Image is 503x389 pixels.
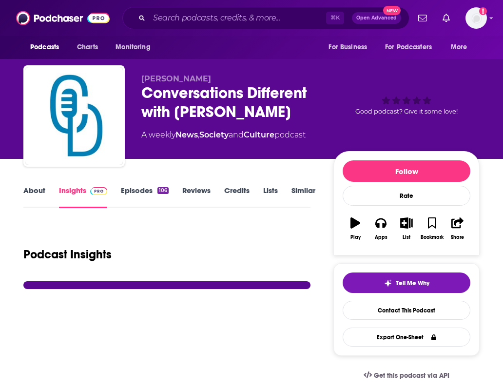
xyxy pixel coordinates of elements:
[343,160,470,182] button: Follow
[356,364,457,388] a: Get this podcast via API
[263,186,278,208] a: Lists
[343,328,470,347] button: Export One-Sheet
[291,186,315,208] a: Similar
[326,12,344,24] span: ⌘ K
[198,130,199,139] span: ,
[465,7,487,29] button: Show profile menu
[355,108,458,115] span: Good podcast? Give it some love!
[175,130,198,139] a: News
[23,247,112,262] h1: Podcast Insights
[451,234,464,240] div: Share
[385,40,432,54] span: For Podcasters
[141,129,306,141] div: A weekly podcast
[384,279,392,287] img: tell me why sparkle
[322,38,379,57] button: open menu
[157,187,169,194] div: 106
[444,38,480,57] button: open menu
[394,211,419,246] button: List
[343,186,470,206] div: Rate
[122,7,409,29] div: Search podcasts, credits, & more...
[23,38,72,57] button: open menu
[333,74,480,135] div: Good podcast? Give it some love!
[368,211,393,246] button: Apps
[421,234,444,240] div: Bookmark
[59,186,107,208] a: InsightsPodchaser Pro
[479,7,487,15] svg: Add a profile image
[465,7,487,29] span: Logged in as ASabine
[343,272,470,293] button: tell me why sparkleTell Me Why
[244,130,274,139] a: Culture
[375,234,387,240] div: Apps
[374,371,449,380] span: Get this podcast via API
[90,187,107,195] img: Podchaser Pro
[229,130,244,139] span: and
[109,38,163,57] button: open menu
[77,40,98,54] span: Charts
[149,10,326,26] input: Search podcasts, credits, & more...
[141,74,211,83] span: [PERSON_NAME]
[414,10,431,26] a: Show notifications dropdown
[25,67,123,165] img: Conversations Different with Inez Russell Gomez
[352,12,401,24] button: Open AdvancedNew
[121,186,169,208] a: Episodes106
[403,234,410,240] div: List
[451,40,467,54] span: More
[23,186,45,208] a: About
[445,211,470,246] button: Share
[199,130,229,139] a: Society
[465,7,487,29] img: User Profile
[350,234,361,240] div: Play
[116,40,150,54] span: Monitoring
[30,40,59,54] span: Podcasts
[329,40,367,54] span: For Business
[71,38,104,57] a: Charts
[343,211,368,246] button: Play
[343,301,470,320] a: Contact This Podcast
[356,16,397,20] span: Open Advanced
[379,38,446,57] button: open menu
[383,6,401,15] span: New
[396,279,429,287] span: Tell Me Why
[16,9,110,27] img: Podchaser - Follow, Share and Rate Podcasts
[419,211,445,246] button: Bookmark
[182,186,211,208] a: Reviews
[224,186,250,208] a: Credits
[439,10,454,26] a: Show notifications dropdown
